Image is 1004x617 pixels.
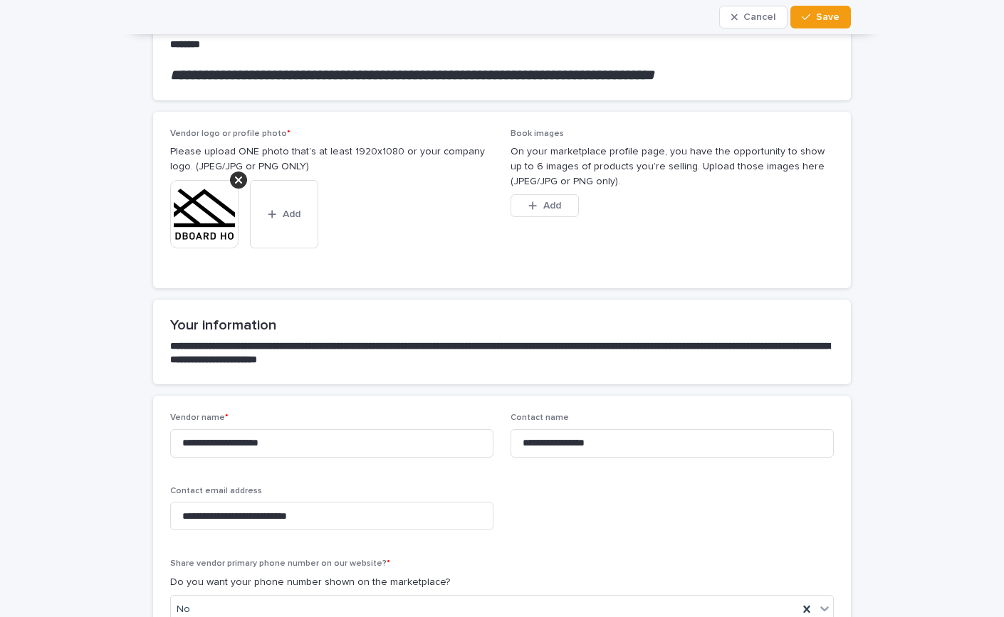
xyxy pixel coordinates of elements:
span: Contact email address [170,487,262,495]
p: Do you want your phone number shown on the marketplace? [170,575,834,590]
button: Cancel [719,6,788,28]
span: Vendor name [170,413,229,422]
button: Save [790,6,851,28]
h2: Your information [170,317,834,334]
span: Contact name [511,413,569,422]
p: On your marketplace profile page, you have the opportunity to show up to 6 images of products you... [511,144,834,189]
span: Add [283,209,300,219]
span: Add [543,201,561,211]
span: Book images [511,130,564,138]
button: Add [511,194,579,217]
button: Add [250,180,318,248]
span: Save [816,12,840,22]
p: Please upload ONE photo that’s at least 1920x1080 or your company logo. (JPEG/JPG or PNG ONLY) [170,144,493,174]
span: Vendor logo or profile photo [170,130,291,138]
span: Cancel [743,12,775,22]
span: Share vendor primary phone number on our website? [170,559,390,568]
span: No [177,602,190,617]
